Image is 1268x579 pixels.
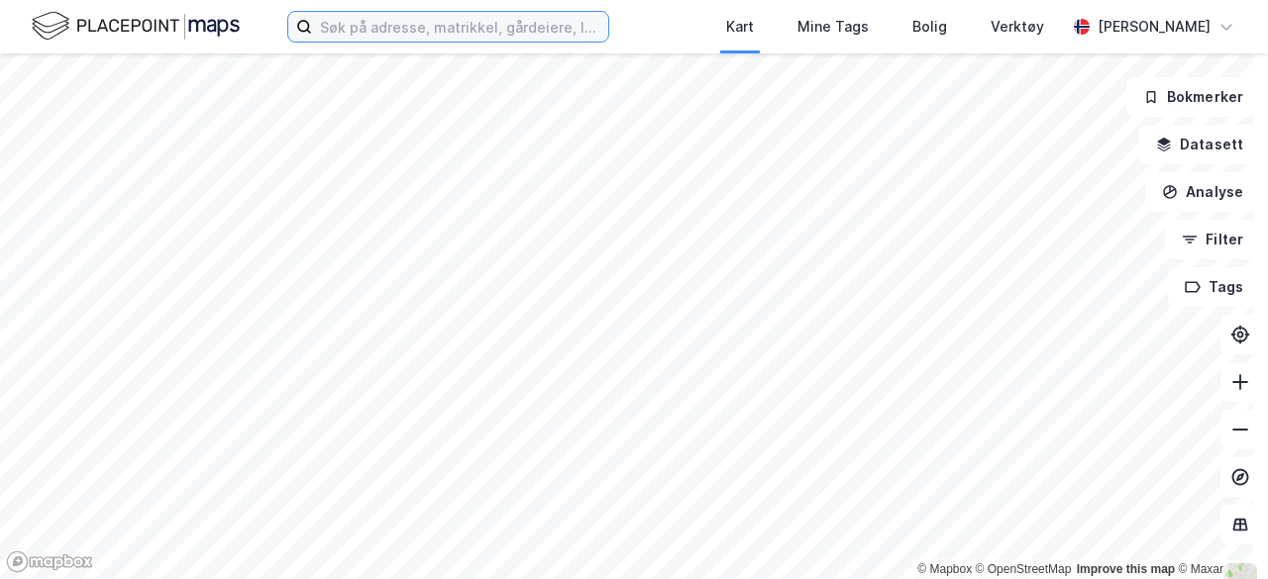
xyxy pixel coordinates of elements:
button: Datasett [1139,125,1260,164]
a: Mapbox [917,562,972,576]
div: Verktøy [991,15,1044,39]
input: Søk på adresse, matrikkel, gårdeiere, leietakere eller personer [312,12,608,42]
button: Filter [1165,220,1260,259]
img: logo.f888ab2527a4732fd821a326f86c7f29.svg [32,9,240,44]
div: Bolig [912,15,947,39]
a: Improve this map [1077,562,1175,576]
button: Bokmerker [1126,77,1260,117]
a: OpenStreetMap [976,562,1072,576]
button: Analyse [1145,172,1260,212]
div: Kart [726,15,754,39]
iframe: Chat Widget [1169,484,1268,579]
div: Kontrollprogram for chat [1169,484,1268,579]
div: [PERSON_NAME] [1098,15,1211,39]
button: Tags [1168,267,1260,307]
div: Mine Tags [797,15,869,39]
a: Mapbox homepage [6,550,93,573]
